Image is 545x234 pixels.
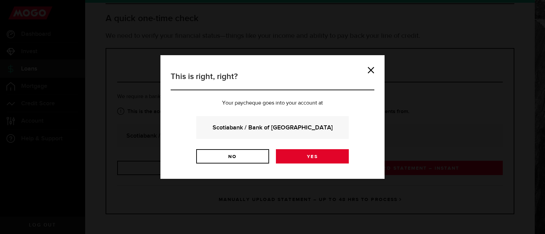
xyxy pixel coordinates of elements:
h3: This is right, right? [171,71,374,90]
strong: Scotiabank / Bank of [GEOGRAPHIC_DATA] [205,123,340,132]
a: No [196,149,269,163]
button: Open LiveChat chat widget [5,3,26,23]
a: Yes [276,149,349,163]
p: Your paycheque goes into your account at [171,100,374,106]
